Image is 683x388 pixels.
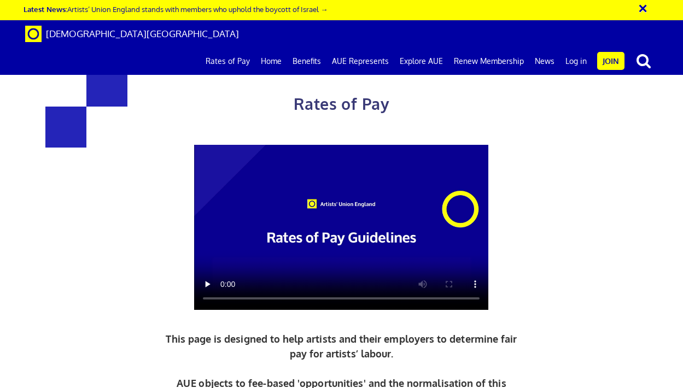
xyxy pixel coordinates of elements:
a: Benefits [287,48,326,75]
a: Join [597,52,624,70]
a: Latest News:Artists’ Union England stands with members who uphold the boycott of Israel → [24,4,328,14]
a: AUE Represents [326,48,394,75]
a: Log in [560,48,592,75]
a: Explore AUE [394,48,448,75]
strong: Latest News: [24,4,67,14]
a: News [529,48,560,75]
a: Home [255,48,287,75]
button: search [627,49,661,72]
a: Renew Membership [448,48,529,75]
span: Rates of Pay [294,94,389,114]
a: Rates of Pay [200,48,255,75]
span: [DEMOGRAPHIC_DATA][GEOGRAPHIC_DATA] [46,28,239,39]
a: Brand [DEMOGRAPHIC_DATA][GEOGRAPHIC_DATA] [17,20,247,48]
